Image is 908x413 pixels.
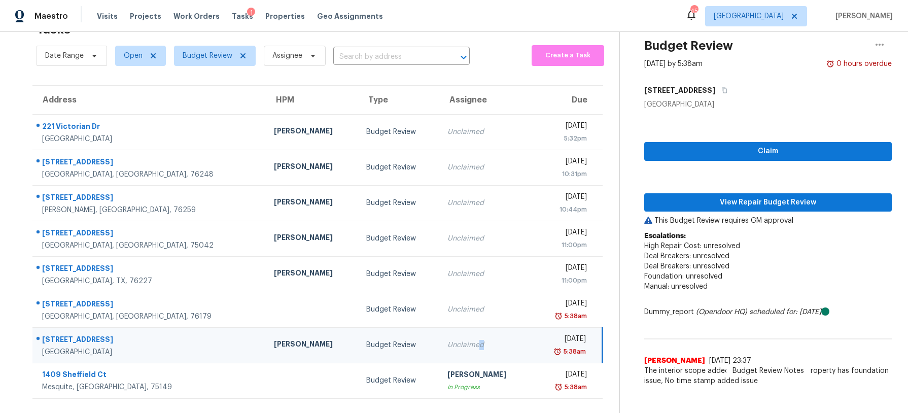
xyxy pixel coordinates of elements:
[274,339,350,352] div: [PERSON_NAME]
[644,263,729,270] span: Deal Breakers: unresolved
[42,276,258,286] div: [GEOGRAPHIC_DATA], TX, 76227
[540,227,587,240] div: [DATE]
[366,340,431,350] div: Budget Review
[447,198,523,208] div: Unclaimed
[32,86,266,114] th: Address
[366,269,431,279] div: Budget Review
[540,169,587,179] div: 10:31pm
[644,253,729,260] span: Deal Breakers: unresolved
[644,307,892,317] div: Dummy_report
[644,41,733,51] h2: Budget Review
[45,51,84,61] span: Date Range
[826,59,834,69] img: Overdue Alarm Icon
[447,340,523,350] div: Unclaimed
[265,11,305,21] span: Properties
[42,157,258,169] div: [STREET_ADDRESS]
[366,162,431,173] div: Budget Review
[540,334,586,347] div: [DATE]
[553,347,562,357] img: Overdue Alarm Icon
[652,196,884,209] span: View Repair Budget Review
[540,133,587,144] div: 5:32pm
[42,312,258,322] div: [GEOGRAPHIC_DATA], [GEOGRAPHIC_DATA], 76179
[274,161,350,174] div: [PERSON_NAME]
[540,121,587,133] div: [DATE]
[831,11,893,21] span: [PERSON_NAME]
[34,11,68,21] span: Maestro
[366,198,431,208] div: Budget Review
[366,127,431,137] div: Budget Review
[540,298,587,311] div: [DATE]
[540,276,587,286] div: 11:00pm
[537,50,599,61] span: Create a Task
[37,24,71,35] h2: Tasks
[42,299,258,312] div: [STREET_ADDRESS]
[834,59,892,69] div: 0 hours overdue
[644,59,703,69] div: [DATE] by 5:38am
[644,85,715,95] h5: [STREET_ADDRESS]
[447,162,523,173] div: Unclaimed
[540,240,587,250] div: 11:00pm
[42,263,258,276] div: [STREET_ADDRESS]
[42,228,258,240] div: [STREET_ADDRESS]
[690,6,697,16] div: 45
[366,304,431,315] div: Budget Review
[317,11,383,21] span: Geo Assignments
[274,232,350,245] div: [PERSON_NAME]
[183,51,232,61] span: Budget Review
[232,13,253,20] span: Tasks
[554,311,563,321] img: Overdue Alarm Icon
[447,269,523,279] div: Unclaimed
[540,192,587,204] div: [DATE]
[124,51,143,61] span: Open
[447,233,523,244] div: Unclaimed
[644,142,892,161] button: Claim
[130,11,161,21] span: Projects
[644,193,892,212] button: View Repair Budget Review
[42,192,258,205] div: [STREET_ADDRESS]
[439,86,532,114] th: Assignee
[447,127,523,137] div: Unclaimed
[644,99,892,110] div: [GEOGRAPHIC_DATA]
[266,86,358,114] th: HPM
[554,382,563,392] img: Overdue Alarm Icon
[644,283,708,290] span: Manual: unresolved
[358,86,439,114] th: Type
[366,233,431,244] div: Budget Review
[247,8,255,18] div: 1
[274,268,350,281] div: [PERSON_NAME]
[333,49,441,65] input: Search by address
[447,382,523,392] div: In Progress
[532,45,604,66] button: Create a Task
[274,126,350,139] div: [PERSON_NAME]
[644,232,686,239] b: Escalations:
[540,156,587,169] div: [DATE]
[562,347,586,357] div: 5:38am
[726,366,810,376] span: Budget Review Notes
[644,216,892,226] p: This Budget Review requires GM approval
[540,369,587,382] div: [DATE]
[97,11,118,21] span: Visits
[563,382,587,392] div: 5:38am
[42,334,258,347] div: [STREET_ADDRESS]
[644,356,705,366] span: [PERSON_NAME]
[644,366,892,386] span: The interior scope added as per HPM input. The property has foundation issue, No time stamp added...
[540,204,587,215] div: 10:44pm
[563,311,587,321] div: 5:38am
[696,308,747,316] i: (Opendoor HQ)
[173,11,220,21] span: Work Orders
[42,134,258,144] div: [GEOGRAPHIC_DATA]
[42,347,258,357] div: [GEOGRAPHIC_DATA]
[715,81,729,99] button: Copy Address
[457,50,471,64] button: Open
[42,382,258,392] div: Mesquite, [GEOGRAPHIC_DATA], 75149
[447,369,523,382] div: [PERSON_NAME]
[714,11,784,21] span: [GEOGRAPHIC_DATA]
[42,240,258,251] div: [GEOGRAPHIC_DATA], [GEOGRAPHIC_DATA], 75042
[272,51,302,61] span: Assignee
[709,357,751,364] span: [DATE] 23:37
[42,205,258,215] div: [PERSON_NAME], [GEOGRAPHIC_DATA], 76259
[652,145,884,158] span: Claim
[42,169,258,180] div: [GEOGRAPHIC_DATA], [GEOGRAPHIC_DATA], 76248
[42,369,258,382] div: 1409 Sheffield Ct
[644,243,740,250] span: High Repair Cost: unresolved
